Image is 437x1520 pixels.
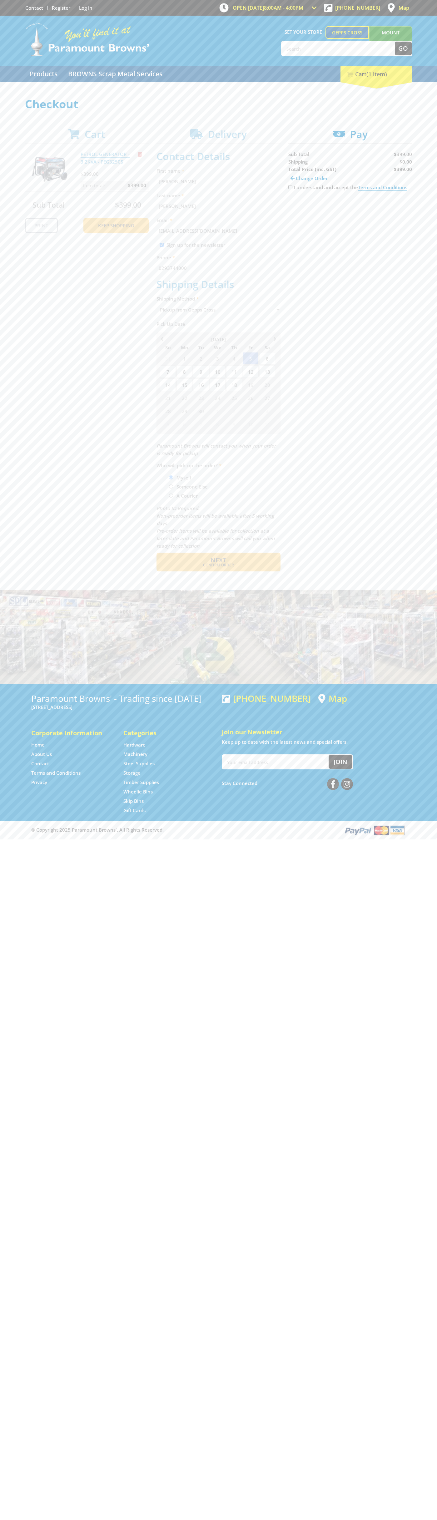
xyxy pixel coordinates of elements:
a: Change Order [288,173,330,184]
p: [STREET_ADDRESS] [31,703,216,711]
span: Shipping [288,159,308,165]
a: Go to the Skip Bins page [123,798,144,804]
a: Mount [PERSON_NAME] [369,26,412,50]
input: Search [282,42,395,55]
span: 8:00am - 4:00pm [264,4,303,11]
a: Go to the Products page [25,66,62,82]
a: Go to the Hardware page [123,742,146,748]
h5: Corporate Information [31,729,111,737]
button: Join [329,755,352,769]
a: Go to the About Us page [31,751,52,757]
span: Pay [350,127,368,141]
h5: Categories [123,729,203,737]
span: OPEN [DATE] [233,4,303,11]
span: Change Order [296,175,328,181]
a: Go to the Contact page [31,760,49,767]
button: Go [395,42,412,55]
a: Log in [79,5,92,11]
a: Go to the Gift Cards page [123,807,146,814]
a: Go to the Timber Supplies page [123,779,159,786]
div: Cart [340,66,412,82]
a: Go to the Machinery page [123,751,147,757]
img: Paramount Browns' [25,22,150,57]
h3: Paramount Browns' - Trading since [DATE] [31,693,216,703]
a: Go to the Steel Supplies page [123,760,155,767]
strong: $399.00 [394,166,412,172]
input: Please accept the terms and conditions. [288,185,292,189]
a: Go to the BROWNS Scrap Metal Services page [63,66,167,82]
img: PayPal, Mastercard, Visa accepted [344,824,406,836]
a: Gepps Cross [325,26,369,39]
a: View a map of Gepps Cross location [318,693,347,704]
div: Stay Connected [222,776,353,791]
a: Go to the Terms and Conditions page [31,770,81,776]
a: Go to the Privacy page [31,779,47,786]
span: Sub Total [288,151,309,157]
a: Go to the Wheelie Bins page [123,788,153,795]
span: Set your store [281,26,326,38]
div: ® Copyright 2025 Paramount Browns'. All Rights Reserved. [25,824,412,836]
a: Go to the Home page [31,742,45,748]
strong: Total Price (inc. GST) [288,166,336,172]
a: Terms and Conditions [358,184,407,191]
div: [PHONE_NUMBER] [222,693,311,703]
p: Keep up to date with the latest news and special offers. [222,738,406,746]
a: Go to the registration page [52,5,70,11]
label: I understand and accept the [294,184,407,191]
span: $0.00 [400,159,412,165]
span: (1 item) [366,70,387,78]
h5: Join our Newsletter [222,728,406,737]
span: $399.00 [394,151,412,157]
a: Go to the Contact page [25,5,43,11]
input: Your email address [222,755,329,769]
a: Go to the Storage page [123,770,141,776]
h1: Checkout [25,98,412,110]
